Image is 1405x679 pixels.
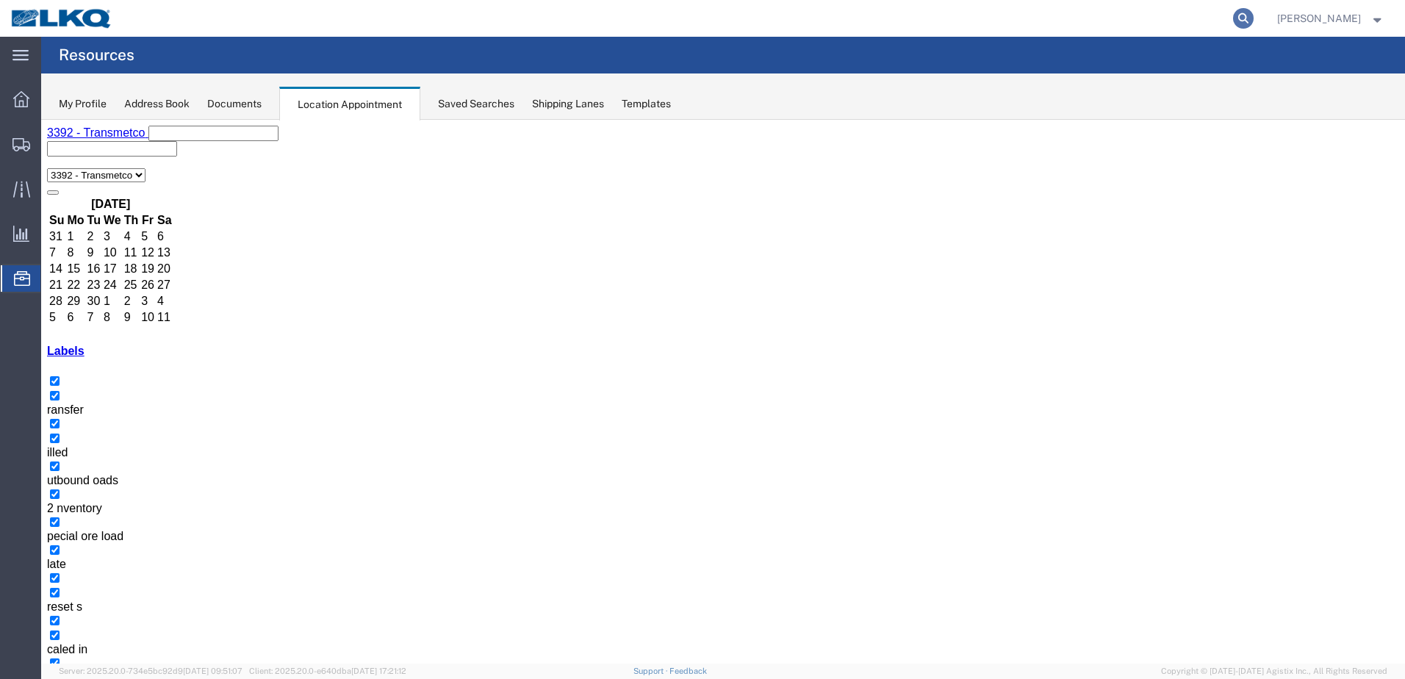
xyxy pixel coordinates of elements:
[99,158,114,173] td: 26
[82,126,98,140] td: 11
[7,158,24,173] td: 21
[46,126,60,140] td: 9
[59,96,107,112] div: My Profile
[9,370,18,379] input: 2 nventory
[438,96,514,112] div: Saved Searches
[7,174,24,189] td: 28
[82,190,98,205] td: 9
[7,190,24,205] td: 5
[62,126,81,140] td: 10
[115,158,132,173] td: 27
[62,158,81,173] td: 24
[62,142,81,157] td: 17
[669,667,707,675] a: Feedback
[249,667,406,675] span: Client: 2025.20.0-e640dba
[46,142,60,157] td: 16
[633,667,670,675] a: Support
[9,271,18,281] input: ransfer
[6,326,26,339] span: illed
[6,481,41,493] span: reset s
[99,190,114,205] td: 10
[6,354,77,367] span: utbound oads
[25,174,43,189] td: 29
[99,142,114,157] td: 19
[183,667,242,675] span: [DATE] 09:51:07
[99,126,114,140] td: 12
[25,190,43,205] td: 6
[41,120,1405,664] iframe: FS Legacy Container
[115,174,132,189] td: 4
[1276,10,1385,27] button: [PERSON_NAME]
[115,142,132,157] td: 20
[115,190,132,205] td: 11
[6,438,25,450] span: late
[9,511,18,520] input: caled in
[62,174,81,189] td: 1
[1161,665,1387,678] span: Copyright © [DATE]-[DATE] Agistix Inc., All Rights Reserved
[46,190,60,205] td: 7
[351,667,406,675] span: [DATE] 17:21:12
[7,142,24,157] td: 14
[115,126,132,140] td: 13
[6,225,43,237] a: Labels
[10,7,113,29] img: logo
[279,87,420,121] div: Location Appointment
[62,190,81,205] td: 8
[124,96,190,112] div: Address Book
[6,284,43,296] span: ransfer
[9,342,18,351] input: utbound oads
[9,398,18,407] input: pecial ore load
[1277,10,1361,26] span: Adrienne Brown
[46,158,60,173] td: 23
[207,96,262,112] div: Documents
[6,523,46,536] span: caled in
[25,158,43,173] td: 22
[59,667,242,675] span: Server: 2025.20.0-734e5bc92d9
[82,174,98,189] td: 2
[59,37,134,73] h4: Resources
[82,142,98,157] td: 18
[82,158,98,173] td: 25
[6,382,61,395] span: 2 nventory
[99,174,114,189] td: 3
[532,96,604,112] div: Shipping Lanes
[46,174,60,189] td: 30
[9,425,18,435] input: late
[6,410,82,423] span: pecial ore load
[25,142,43,157] td: 15
[9,314,18,323] input: illed
[9,468,18,478] input: reset s
[622,96,671,112] div: Templates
